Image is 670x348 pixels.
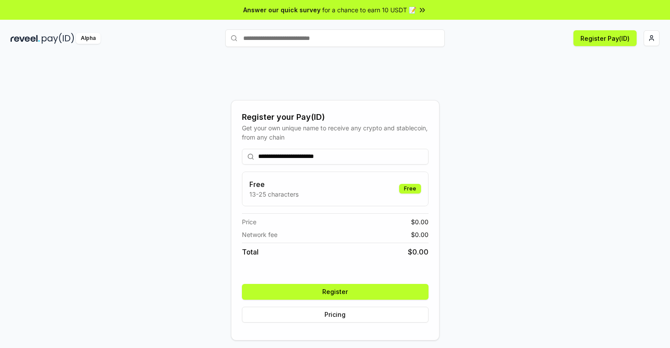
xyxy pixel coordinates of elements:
[242,307,429,323] button: Pricing
[411,230,429,239] span: $ 0.00
[242,217,256,226] span: Price
[76,33,101,44] div: Alpha
[242,284,429,300] button: Register
[242,123,429,142] div: Get your own unique name to receive any crypto and stablecoin, from any chain
[411,217,429,226] span: $ 0.00
[11,33,40,44] img: reveel_dark
[249,179,299,190] h3: Free
[242,247,259,257] span: Total
[242,230,277,239] span: Network fee
[249,190,299,199] p: 13-25 characters
[322,5,416,14] span: for a chance to earn 10 USDT 📝
[573,30,637,46] button: Register Pay(ID)
[243,5,321,14] span: Answer our quick survey
[408,247,429,257] span: $ 0.00
[42,33,74,44] img: pay_id
[242,111,429,123] div: Register your Pay(ID)
[399,184,421,194] div: Free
